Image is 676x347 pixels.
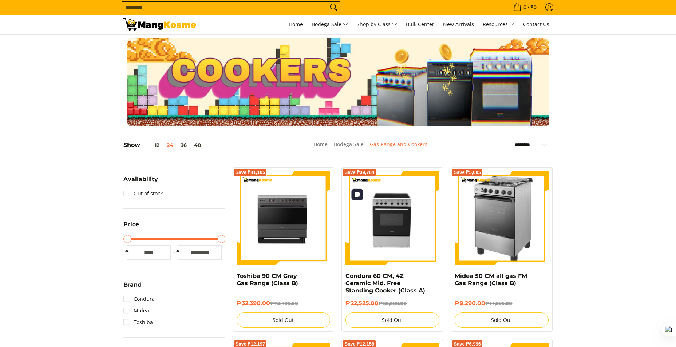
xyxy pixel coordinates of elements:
h6: ₱22,525.00 [345,300,439,307]
button: Sold Out [345,312,439,328]
span: Brand [123,282,142,288]
img: toshiba-90-cm-5-burner-gas-range-gray-full-view-mang-kosme [237,171,331,264]
a: Shop by Class [353,15,401,34]
span: 0 [522,5,527,10]
summary: Open [123,176,158,188]
span: Resources [483,20,514,29]
summary: Open [123,222,139,233]
a: Toshiba 90 CM Gray Gas Range (Class B) [237,272,298,287]
button: 36 [177,142,190,148]
a: Home [313,141,328,148]
span: • [511,3,539,11]
span: Availability [123,176,158,182]
a: Contact Us [519,15,553,34]
span: Contact Us [523,21,549,28]
span: Shop by Class [357,20,397,29]
a: Toshiba [123,316,153,328]
a: Out of stock [123,188,163,199]
h5: Show [123,141,205,149]
summary: Open [123,282,142,293]
a: Midea [123,305,149,316]
img: Gas Cookers &amp; Rangehood l Mang Kosme: Home Appliances Warehouse Sale [123,18,196,31]
a: Bodega Sale [334,141,364,148]
span: Save ₱39,764 [344,170,374,175]
button: Sold Out [237,312,331,328]
span: Home [289,21,303,28]
img: midea-50cm-4-burner-gas-range-silver-left-side-view-mang-kosme [466,171,538,265]
a: New Arrivals [439,15,478,34]
span: Save ₱12,158 [344,342,374,346]
del: ₱14,295.00 [485,300,512,306]
button: 12 [140,142,163,148]
a: Condura [123,293,155,305]
nav: Breadcrumbs [261,140,480,156]
del: ₱73,495.00 [270,300,298,306]
span: Save ₱41,105 [236,170,265,175]
h6: ₱32,390.00 [237,300,331,307]
h6: ₱9,290.00 [455,300,549,307]
span: Bulk Center [406,21,434,28]
span: Save ₱12,197 [236,342,265,346]
button: Search [328,2,340,13]
span: Bodega Sale [312,20,348,29]
nav: Main Menu [203,15,553,34]
button: 48 [190,142,205,148]
span: Save ₱5,005 [454,170,481,175]
a: Resources [479,15,518,34]
span: Save ₱6,996 [454,342,481,346]
a: Midea 50 CM all gas FM Gas Range (Class B) [455,272,527,287]
a: Condura 60 CM, 4Z Ceramic Mid. Free Standing Cooker (Class A) [345,272,425,294]
button: Sold Out [455,312,549,328]
span: ₱0 [529,5,538,10]
span: ₱ [174,248,182,256]
del: ₱62,289.00 [379,300,407,306]
a: Bulk Center [402,15,438,34]
img: Condura 60 CM, 4Z Ceramic Mid. Free Standing Cooker (Class A) [345,171,439,265]
button: 24 [163,142,177,148]
span: ₱ [123,248,131,256]
a: Gas Range and Cookers [370,141,427,148]
span: New Arrivals [443,21,474,28]
span: Price [123,222,139,227]
a: Bodega Sale [308,15,352,34]
a: Home [285,15,307,34]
